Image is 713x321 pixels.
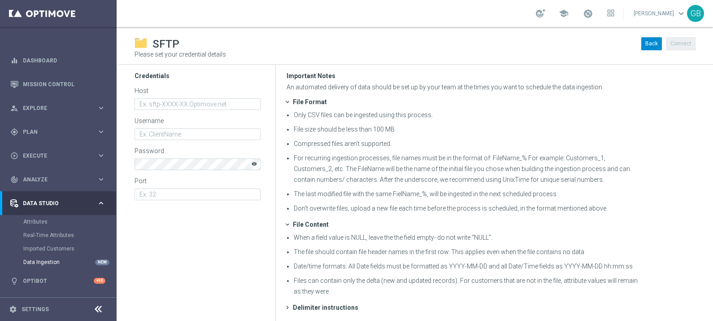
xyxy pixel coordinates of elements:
button: gps_fixed Plan keyboard_arrow_right [10,128,106,136]
li: For recurring ingestion processes, file names must be in the format of: FileName_% For example: C... [294,153,638,185]
span: chevron_right [284,304,291,311]
div: Please set your credential details [135,38,226,58]
li: The last modified file with the same FielName_%, will be ingested in the next scheduled process [294,189,638,199]
div: +10 [94,278,105,284]
div: Data Ingestion [23,255,116,269]
i: keyboard_arrow_right [97,175,105,184]
button: Data Studio keyboard_arrow_right [10,200,106,207]
p: An automated delivery of data should be set up by your team at the times you want to schedule the... [287,83,645,91]
i: gps_fixed [10,128,18,136]
a: Optibot [23,269,94,293]
a: Imported Customers [23,245,93,252]
h3: Important Notes [287,72,645,80]
a: Data Ingestion [23,259,93,266]
span: keyboard_arrow_down [676,9,686,18]
img: sftp.png [135,38,147,48]
div: Imported Customers [23,242,116,255]
a: Attributes [23,218,93,225]
div: File Format [293,98,327,106]
li: Compressed files aren’t supported. [294,138,638,149]
a: Dashboard [23,48,105,72]
span: Data Studio [23,201,97,206]
div: Attributes [23,215,116,229]
div: Analyze [10,176,97,184]
span: Analyze [23,177,97,182]
div: Mission Control [10,72,105,96]
div: GB [687,5,704,22]
span: expand_more [284,221,291,228]
button: lightbulb Optibot +10 [10,277,106,285]
i: keyboard_arrow_right [97,104,105,112]
a: Real-Time Attributes [23,232,93,239]
p: Host [135,87,261,95]
i: keyboard_arrow_right [97,128,105,136]
i: keyboard_arrow_right [97,199,105,207]
span: Execute [23,153,97,158]
div: Delimiter instructions [293,304,358,312]
div: Dashboard [10,48,105,72]
div: File Content [293,221,329,229]
button: Mission Control [10,81,106,88]
input: Ex: ClientName [135,128,261,140]
span: expand_more [284,98,291,106]
button: Back [641,37,662,50]
li: Date/time formats: All Date fields must be formatted as YYYY-MM-DD and all Date/Time fields as YY... [294,261,638,272]
a: [PERSON_NAME]keyboard_arrow_down [633,7,687,20]
div: Optibot [10,269,105,293]
span: Plan [23,129,97,135]
input: Ex: sftp-XXXX-XX.Optimove.net [135,98,261,110]
i: settings [9,305,17,313]
button: Connect [666,37,696,50]
a: Settings [22,307,49,312]
div: NEW [95,259,109,265]
span: Explore [23,106,97,111]
li: Don’t overwrite files, upload a new file each time before the process is scheduled, in the format... [294,203,638,214]
p: Username [135,117,261,125]
i: lightbulb [10,277,18,285]
div: Explore [10,104,97,112]
h3: Credentials [135,72,265,80]
h1: SFTP [152,38,179,51]
button: play_circle_outline Execute keyboard_arrow_right [10,152,106,159]
li: The file should contain file header names in the first row. This applies even when the file conta... [294,246,638,257]
i: visibility [252,161,257,167]
button: equalizer Dashboard [10,57,106,64]
span: school [559,9,569,18]
button: track_changes Analyze keyboard_arrow_right [10,176,106,183]
li: Files can contain only the delta (new and updated records). For customers that are not in the fil... [294,275,638,297]
i: equalizer [10,57,18,65]
a: Mission Control [23,72,105,96]
div: Plan [10,128,97,136]
div: Execute [10,152,97,160]
p: Port [135,177,261,185]
p: Password [135,147,261,155]
i: play_circle_outline [10,152,18,160]
i: track_changes [10,176,18,184]
li: File size should be less than 100 MB [294,124,638,135]
li: Only CSV files can be ingested using this process. [294,110,638,120]
button: person_search Explore keyboard_arrow_right [10,105,106,112]
li: When a field value is NULL, leave the the field empty- do not write “NULL”. [294,232,638,243]
div: Data Studio [10,199,97,207]
i: keyboard_arrow_right [97,151,105,160]
input: Ex: 32 [135,189,261,200]
i: person_search [10,104,18,112]
div: Real-Time Attributes [23,229,116,242]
